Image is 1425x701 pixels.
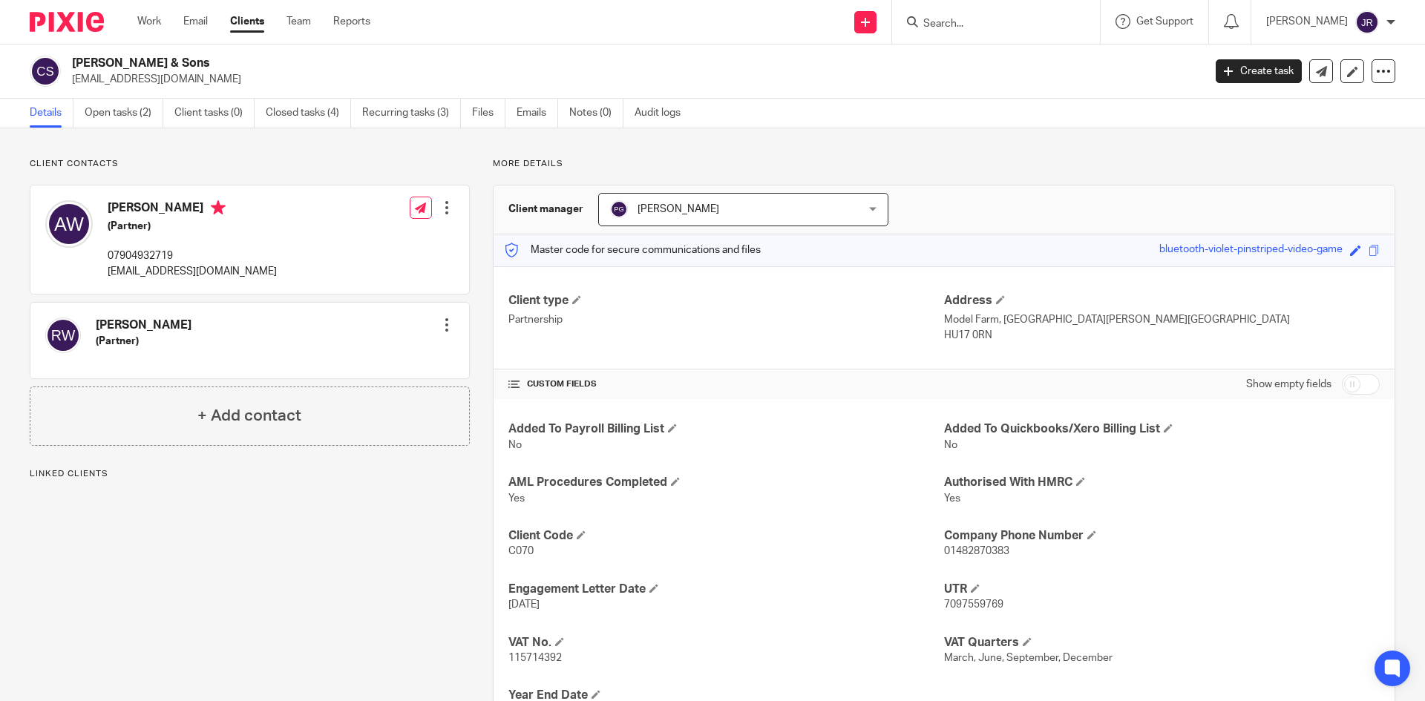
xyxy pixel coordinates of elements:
[30,158,470,170] p: Client contacts
[197,404,301,427] h4: + Add contact
[1246,377,1331,392] label: Show empty fields
[30,468,470,480] p: Linked clients
[96,317,191,333] h4: [PERSON_NAME]
[944,635,1380,651] h4: VAT Quarters
[1216,59,1302,83] a: Create task
[493,158,1395,170] p: More details
[508,440,522,450] span: No
[508,293,944,309] h4: Client type
[72,56,969,71] h2: [PERSON_NAME] & Sons
[508,202,583,217] h3: Client manager
[517,99,558,128] a: Emails
[1266,14,1348,29] p: [PERSON_NAME]
[508,528,944,544] h4: Client Code
[944,440,957,450] span: No
[569,99,623,128] a: Notes (0)
[174,99,255,128] a: Client tasks (0)
[508,546,534,556] span: C070
[508,599,540,610] span: [DATE]
[266,99,351,128] a: Closed tasks (4)
[108,264,277,279] p: [EMAIL_ADDRESS][DOMAIN_NAME]
[944,582,1380,597] h4: UTR
[635,99,692,128] a: Audit logs
[944,312,1380,327] p: Model Farm, [GEOGRAPHIC_DATA][PERSON_NAME][GEOGRAPHIC_DATA]
[508,475,944,490] h4: AML Procedures Completed
[508,582,944,597] h4: Engagement Letter Date
[108,249,277,263] p: 07904932719
[944,475,1380,490] h4: Authorised With HMRC
[183,14,208,29] a: Email
[85,99,163,128] a: Open tasks (2)
[944,528,1380,544] h4: Company Phone Number
[638,204,719,214] span: [PERSON_NAME]
[362,99,461,128] a: Recurring tasks (3)
[96,334,191,349] h5: (Partner)
[944,599,1003,610] span: 7097559769
[30,12,104,32] img: Pixie
[508,421,944,437] h4: Added To Payroll Billing List
[45,317,81,353] img: svg%3E
[211,200,226,215] i: Primary
[922,18,1055,31] input: Search
[1355,10,1379,34] img: svg%3E
[30,99,73,128] a: Details
[505,243,761,257] p: Master code for secure communications and files
[472,99,505,128] a: Files
[333,14,370,29] a: Reports
[610,200,628,218] img: svg%3E
[45,200,93,248] img: svg%3E
[944,653,1113,663] span: March, June, September, December
[944,493,960,504] span: Yes
[1159,242,1343,259] div: bluetooth-violet-pinstriped-video-game
[944,546,1009,556] span: 01482870383
[508,312,944,327] p: Partnership
[230,14,264,29] a: Clients
[944,421,1380,437] h4: Added To Quickbooks/Xero Billing List
[30,56,61,87] img: svg%3E
[508,653,562,663] span: 115714392
[508,378,944,390] h4: CUSTOM FIELDS
[944,328,1380,343] p: HU17 0RN
[108,219,277,234] h5: (Partner)
[108,200,277,219] h4: [PERSON_NAME]
[944,293,1380,309] h4: Address
[137,14,161,29] a: Work
[286,14,311,29] a: Team
[1136,16,1193,27] span: Get Support
[72,72,1193,87] p: [EMAIL_ADDRESS][DOMAIN_NAME]
[508,635,944,651] h4: VAT No.
[508,493,525,504] span: Yes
